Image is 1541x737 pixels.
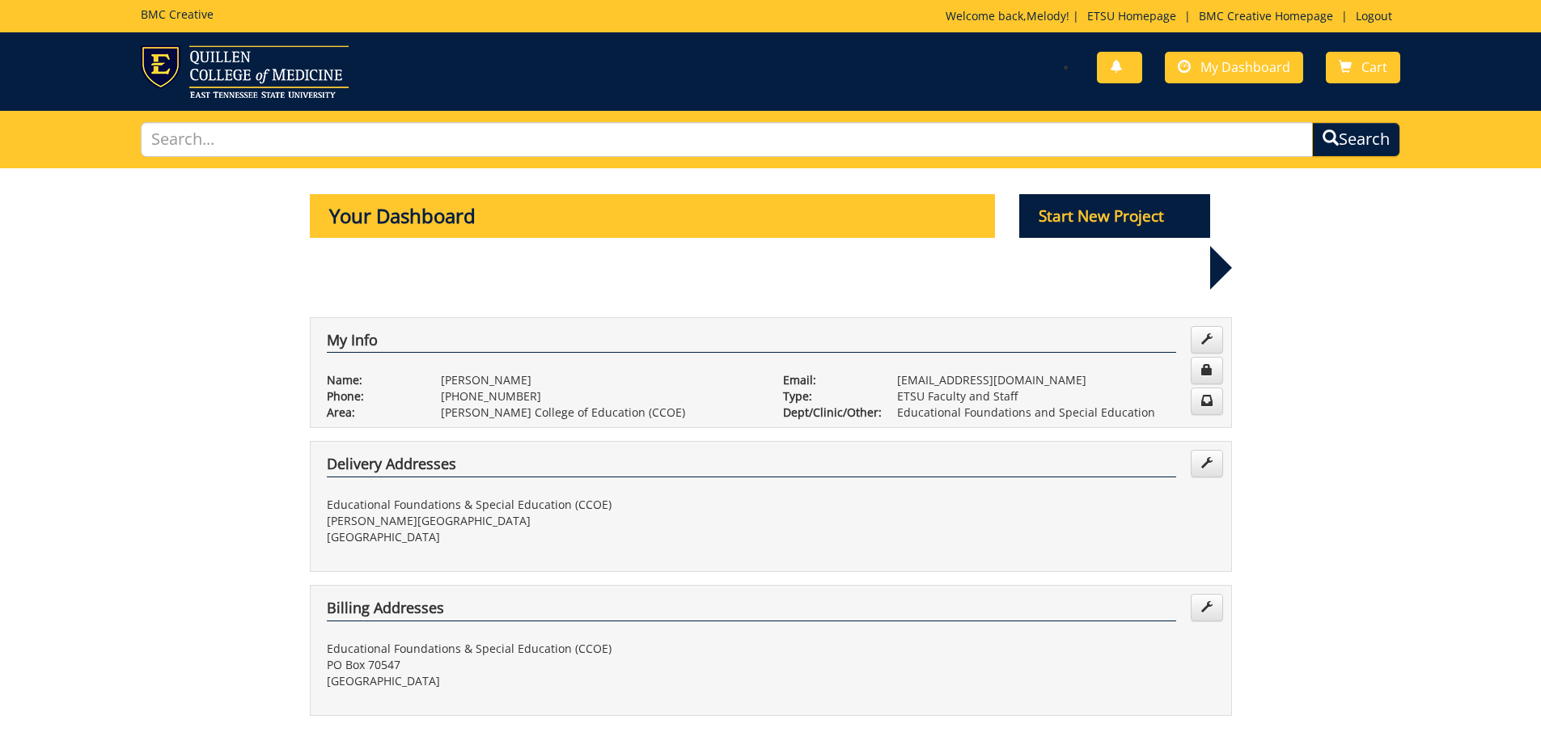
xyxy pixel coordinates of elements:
[327,657,759,673] p: PO Box 70547
[141,8,214,20] h5: BMC Creative
[946,8,1400,24] p: Welcome back, ! | | |
[327,641,759,657] p: Educational Foundations & Special Education (CCOE)
[783,388,873,405] p: Type:
[897,388,1215,405] p: ETSU Faculty and Staff
[327,673,759,689] p: [GEOGRAPHIC_DATA]
[141,122,1314,157] input: Search...
[1191,8,1341,23] a: BMC Creative Homepage
[441,405,759,421] p: [PERSON_NAME] College of Education (CCOE)
[1165,52,1303,83] a: My Dashboard
[141,45,349,98] img: ETSU logo
[327,497,759,513] p: Educational Foundations & Special Education (CCOE)
[1191,450,1223,477] a: Edit Addresses
[327,600,1176,621] h4: Billing Addresses
[1326,52,1400,83] a: Cart
[327,372,417,388] p: Name:
[1348,8,1400,23] a: Logout
[1079,8,1184,23] a: ETSU Homepage
[1200,58,1290,76] span: My Dashboard
[783,372,873,388] p: Email:
[310,194,996,238] p: Your Dashboard
[327,388,417,405] p: Phone:
[1019,194,1210,238] p: Start New Project
[1019,210,1210,225] a: Start New Project
[1361,58,1387,76] span: Cart
[1191,594,1223,621] a: Edit Addresses
[897,372,1215,388] p: [EMAIL_ADDRESS][DOMAIN_NAME]
[441,372,759,388] p: [PERSON_NAME]
[897,405,1215,421] p: Educational Foundations and Special Education
[441,388,759,405] p: [PHONE_NUMBER]
[327,529,759,545] p: [GEOGRAPHIC_DATA]
[327,456,1176,477] h4: Delivery Addresses
[1191,326,1223,354] a: Edit Info
[1191,357,1223,384] a: Change Password
[1312,122,1400,157] button: Search
[327,513,759,529] p: [PERSON_NAME][GEOGRAPHIC_DATA]
[327,405,417,421] p: Area:
[1027,8,1066,23] a: Melody
[783,405,873,421] p: Dept/Clinic/Other:
[327,332,1176,354] h4: My Info
[1191,388,1223,415] a: Change Communication Preferences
